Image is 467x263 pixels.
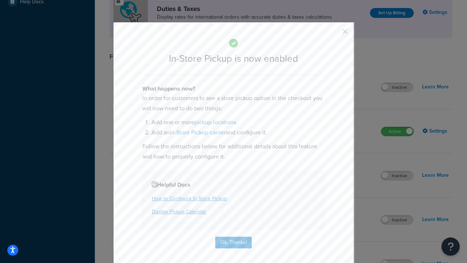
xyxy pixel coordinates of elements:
p: Follow the instructions below for additional details about this feature and how to properly confi... [142,141,325,162]
a: How to Configure In-Store Pickup [152,195,227,202]
li: Add one or more . [151,117,325,127]
li: Add an and configure it. [151,127,325,138]
h4: Helpful Docs [152,180,315,189]
a: In-Store Pickup carrier [170,128,226,137]
button: Ok, Thanks! [215,237,252,248]
h4: What happens now? [142,84,325,93]
p: In order for customers to see a store pickup option in the checkout you will now need to do two t... [142,93,325,114]
h2: In-Store Pickup is now enabled [142,53,325,64]
a: Display Pickup Calendar [152,208,206,216]
a: pickup locations [194,118,236,126]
